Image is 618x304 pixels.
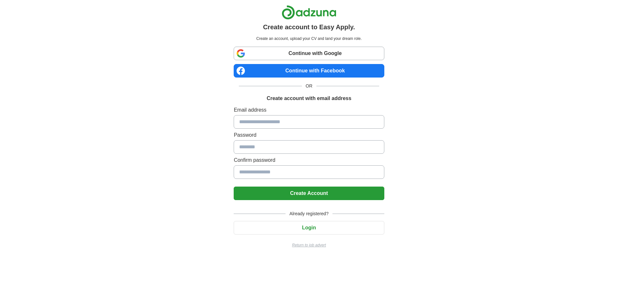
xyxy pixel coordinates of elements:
[234,106,384,114] label: Email address
[234,64,384,78] a: Continue with Facebook
[234,225,384,230] a: Login
[234,242,384,248] a: Return to job advert
[234,47,384,60] a: Continue with Google
[234,156,384,164] label: Confirm password
[234,221,384,235] button: Login
[234,131,384,139] label: Password
[286,210,332,217] span: Already registered?
[302,83,316,89] span: OR
[234,187,384,200] button: Create Account
[267,95,351,102] h1: Create account with email address
[282,5,336,20] img: Adzuna logo
[235,36,383,41] p: Create an account, upload your CV and land your dream role.
[263,22,355,32] h1: Create account to Easy Apply.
